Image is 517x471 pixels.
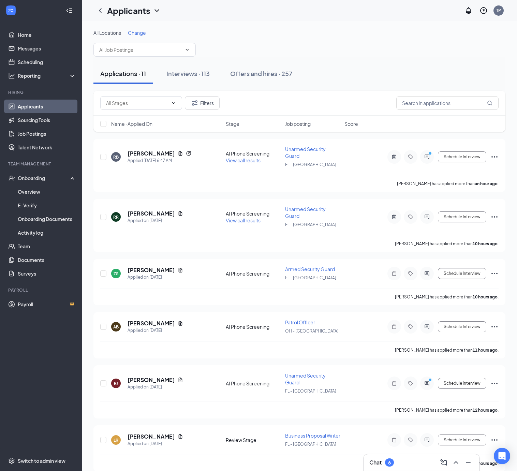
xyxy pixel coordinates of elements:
svg: PrimaryDot [427,151,435,157]
svg: ChevronDown [153,6,161,15]
input: All Job Postings [99,46,182,54]
p: [PERSON_NAME] has applied more than . [395,347,499,353]
svg: Settings [8,457,15,464]
svg: Tag [407,214,415,220]
svg: Ellipses [490,153,499,161]
h5: [PERSON_NAME] [128,433,175,440]
svg: ActiveNote [390,154,398,160]
div: EJ [114,381,118,386]
svg: ComposeMessage [440,458,448,467]
button: ChevronUp [450,457,461,468]
svg: Ellipses [490,436,499,444]
div: AB [113,324,119,330]
span: All Locations [93,30,121,36]
svg: Note [390,271,398,276]
a: Surveys [18,267,76,280]
a: Team [18,239,76,253]
svg: ChevronDown [171,100,176,106]
svg: Document [178,434,183,439]
button: Schedule Interview [438,378,486,389]
div: Applications · 11 [100,69,146,78]
span: Unarmed Security Guard [285,206,326,219]
a: Applicants [18,100,76,113]
p: [PERSON_NAME] has applied more than . [395,294,499,300]
b: 10 hours ago [473,241,498,246]
div: Hiring [8,89,75,95]
svg: Ellipses [490,379,499,387]
h5: [PERSON_NAME] [128,266,175,274]
button: Schedule Interview [438,211,486,222]
svg: Tag [407,324,415,329]
h5: [PERSON_NAME] [128,376,175,384]
svg: Analysis [8,72,15,79]
input: Search in applications [396,96,499,110]
svg: Reapply [186,151,191,156]
a: Onboarding Documents [18,212,76,226]
svg: ActiveChat [423,381,431,386]
button: Minimize [463,457,474,468]
div: AI Phone Screening [226,323,281,330]
button: Schedule Interview [438,435,486,445]
svg: Ellipses [490,213,499,221]
p: [PERSON_NAME] has applied more than . [395,241,499,247]
a: Scheduling [18,55,76,69]
svg: Tag [407,154,415,160]
svg: Document [178,151,183,156]
svg: QuestionInfo [479,6,488,15]
div: Team Management [8,161,75,167]
svg: ActiveChat [423,271,431,276]
span: Change [128,30,146,36]
div: Applied on [DATE] [128,327,183,334]
div: TP [496,8,501,13]
b: 12 hours ago [473,408,498,413]
p: [PERSON_NAME] has applied more than . [397,181,499,187]
span: Unarmed Security Guard [285,146,326,159]
a: Sourcing Tools [18,113,76,127]
div: ZS [114,271,119,277]
span: FL - [GEOGRAPHIC_DATA] [285,275,336,280]
span: View call results [226,217,261,223]
div: Reporting [18,72,76,79]
div: Applied on [DATE] [128,440,183,447]
svg: Notifications [464,6,473,15]
div: Applied [DATE] 6:47 AM [128,157,191,164]
p: [PERSON_NAME] has applied more than . [395,407,499,413]
a: Home [18,28,76,42]
a: Talent Network [18,141,76,154]
svg: ActiveChat [423,437,431,443]
div: LR [114,437,118,443]
h5: [PERSON_NAME] [128,320,175,327]
a: PayrollCrown [18,297,76,311]
span: View call results [226,157,261,163]
svg: PrimaryDot [427,378,435,383]
div: Payroll [8,287,75,293]
svg: Document [178,267,183,273]
span: Stage [226,120,239,127]
svg: Collapse [66,7,73,14]
div: RR [113,214,119,220]
svg: ActiveChat [423,154,431,160]
svg: Note [390,437,398,443]
span: Name · Applied On [111,120,152,127]
div: AI Phone Screening [226,270,281,277]
a: Activity log [18,226,76,239]
span: FL - [GEOGRAPHIC_DATA] [285,222,336,227]
div: Open Intercom Messenger [494,448,510,464]
button: Schedule Interview [438,151,486,162]
span: FL - [GEOGRAPHIC_DATA] [285,162,336,167]
h5: [PERSON_NAME] [128,210,175,217]
svg: Tag [407,271,415,276]
svg: Tag [407,381,415,386]
a: Messages [18,42,76,55]
div: AI Phone Screening [226,150,281,157]
svg: Note [390,324,398,329]
a: E-Verify [18,198,76,212]
svg: Minimize [464,458,472,467]
a: Job Postings [18,127,76,141]
span: OH - [GEOGRAPHIC_DATA] [285,328,339,334]
button: Filter Filters [185,96,220,110]
b: 15 hours ago [473,461,498,466]
span: Business Proposal Writer [285,432,340,439]
h5: [PERSON_NAME] [128,150,175,157]
div: Applied on [DATE] [128,217,183,224]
